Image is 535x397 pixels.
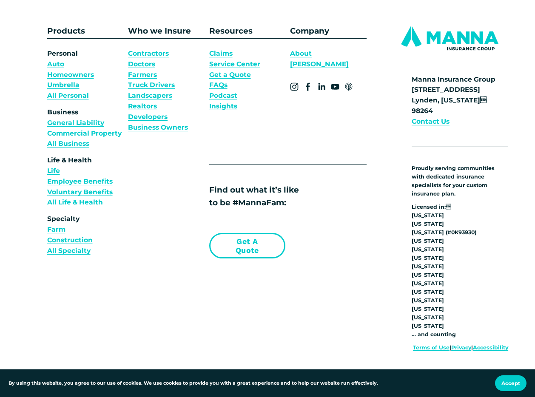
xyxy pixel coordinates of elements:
[209,48,233,59] a: Claims
[47,48,124,101] p: Personal
[47,25,103,37] p: Products
[47,214,124,256] p: Specialty
[317,82,326,91] a: LinkedIn
[331,82,339,91] a: YouTube
[47,155,124,208] p: Life & Health
[495,375,526,391] button: Accept
[290,25,367,37] p: Company
[47,246,91,256] a: All Specialty
[344,82,353,91] a: Apple Podcasts
[47,166,60,176] a: Life
[412,203,508,339] p: Licensed in: [US_STATE] [US_STATE] [US_STATE] (# [US_STATE] [US_STATE] [US_STATE] [US_STATE] [US...
[47,118,104,128] a: General Liability
[304,82,312,91] a: Facebook
[412,75,495,115] strong: Manna Insurance Group [STREET_ADDRESS] Lynden, [US_STATE] 98264
[501,380,520,386] span: Accept
[209,184,346,209] p: Find out what it’s like to be #MannaFam:
[128,25,205,37] p: Who we Insure
[47,70,94,80] a: Homeowners
[209,101,237,112] a: Insights
[47,91,89,101] a: All Personal
[209,80,228,91] a: FAQs
[47,187,113,198] a: Voluntary Benefits
[47,235,93,246] a: Construction
[209,70,251,80] a: Get a Quote
[128,122,188,133] a: Business Owners
[47,59,64,70] a: Auto
[412,164,508,198] p: Proudly serving communities with dedicated insurance specialists for your custom insurance plan.
[9,380,378,387] p: By using this website, you agree to our use of cookies. We use cookies to provide you with a grea...
[209,25,286,37] p: Resources
[473,343,508,352] a: Accessibility
[412,116,450,127] a: Contact Us
[413,343,450,352] a: Terms of Use
[47,176,113,187] a: Employee Benefits
[290,82,299,91] a: Instagram
[209,91,237,101] a: Podcast
[128,48,175,122] a: ContractorsDoctorsFarmersTruck DriversLandscapersRealtorsDevelopers
[47,197,103,208] a: All Life & Health
[412,117,450,125] strong: Contact Us
[47,139,89,149] a: All Business
[47,107,124,149] p: Business
[391,343,508,352] p: | |
[47,224,65,235] a: Farm
[47,80,80,91] a: Umbrella
[47,128,122,139] a: Commercial Property
[209,59,260,70] a: Service Center
[451,343,471,352] a: Privacy
[451,229,476,235] strong: 0K93930)
[209,233,286,258] a: Get a Quote
[290,48,367,70] a: About [PERSON_NAME]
